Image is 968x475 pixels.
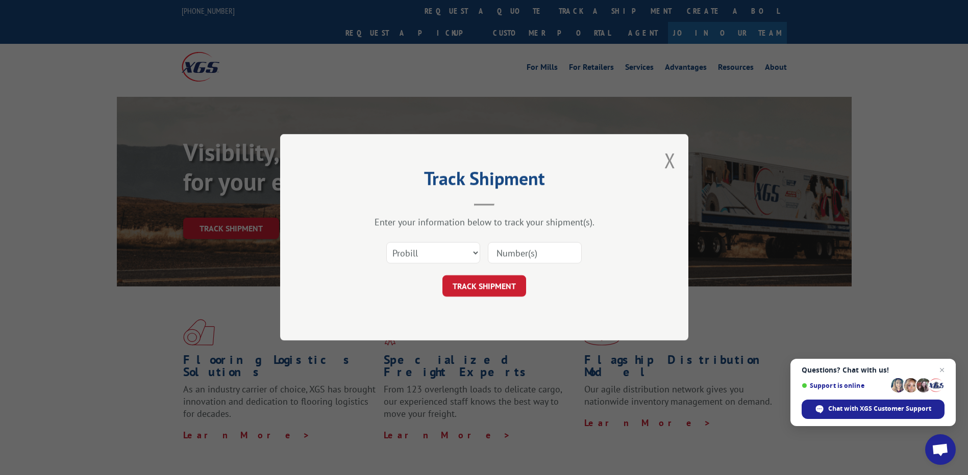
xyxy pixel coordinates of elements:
div: Chat with XGS Customer Support [802,400,945,419]
h2: Track Shipment [331,171,637,191]
span: Chat with XGS Customer Support [828,404,931,413]
span: Close chat [936,364,948,376]
button: TRACK SHIPMENT [442,276,526,297]
div: Open chat [925,434,956,465]
button: Close modal [664,147,676,174]
div: Enter your information below to track your shipment(s). [331,217,637,228]
input: Number(s) [488,243,582,264]
span: Questions? Chat with us! [802,366,945,374]
span: Support is online [802,382,887,389]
